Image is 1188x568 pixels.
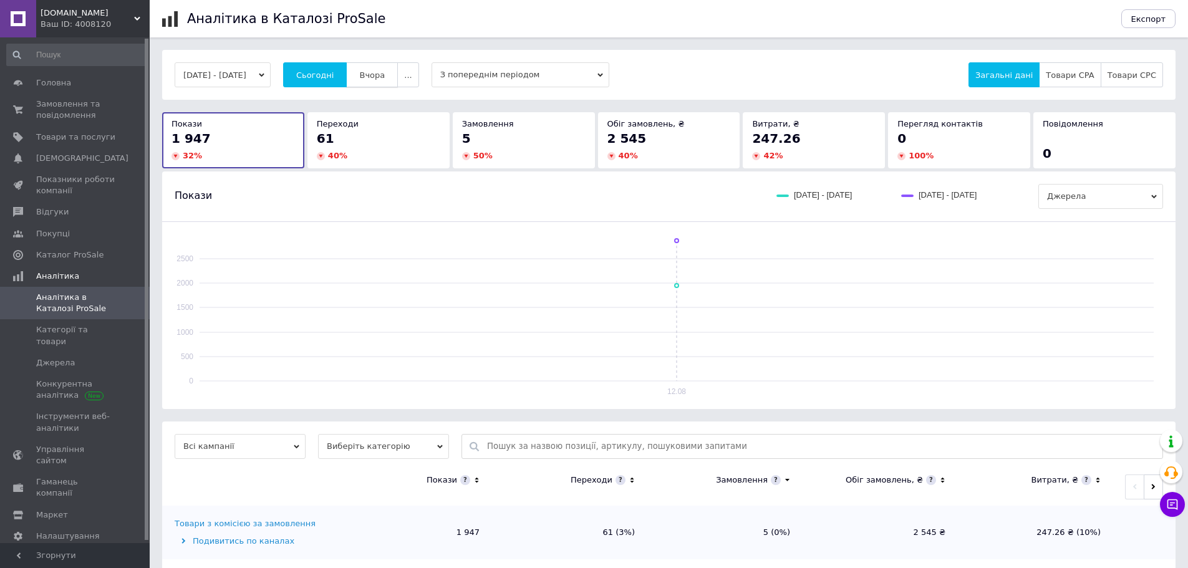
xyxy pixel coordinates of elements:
button: Товари CPA [1039,62,1101,87]
span: Покази [175,189,212,203]
span: 247.26 [752,131,800,146]
span: Показники роботи компанії [36,174,115,196]
td: 247.26 ₴ (10%) [958,506,1113,559]
h1: Аналітика в Каталозі ProSale [187,11,385,26]
span: Переходи [317,119,359,128]
button: Чат з покупцем [1160,492,1185,517]
span: Налаштування [36,531,100,542]
span: 40 % [328,151,347,160]
span: Сьогодні [296,70,334,80]
span: 32 % [183,151,202,160]
span: Джерела [36,357,75,368]
span: Покази [171,119,202,128]
span: 42 % [763,151,783,160]
text: 2000 [176,279,193,287]
span: AvtoObrij.prom.ua [41,7,134,19]
span: 0 [1043,146,1051,161]
div: Замовлення [716,474,768,486]
div: Обіг замовлень, ₴ [846,474,923,486]
div: Ваш ID: 4008120 [41,19,150,30]
td: 61 (3%) [492,506,647,559]
span: Повідомлення [1043,119,1103,128]
span: Головна [36,77,71,89]
text: 12.08 [667,387,686,396]
span: Гаманець компанії [36,476,115,499]
div: Подивитись по каналах [175,536,334,547]
span: Перегляд контактів [897,119,983,128]
text: 1500 [176,303,193,312]
span: Вчора [359,70,385,80]
td: 1 947 [337,506,492,559]
td: 5 (0%) [647,506,803,559]
div: Витрати, ₴ [1031,474,1078,486]
text: 2500 [176,254,193,263]
input: Пошук за назвою позиції, артикулу, пошуковими запитами [487,435,1156,458]
span: Управління сайтом [36,444,115,466]
button: Сьогодні [283,62,347,87]
span: Замовлення та повідомлення [36,99,115,121]
span: 0 [897,131,906,146]
button: [DATE] - [DATE] [175,62,271,87]
span: 1 947 [171,131,211,146]
span: Виберіть категорію [318,434,449,459]
span: 100 % [909,151,934,160]
button: ... [397,62,418,87]
input: Пошук [6,44,147,66]
span: Товари CPA [1046,70,1094,80]
span: 50 % [473,151,493,160]
span: Загальні дані [975,70,1033,80]
span: Відгуки [36,206,69,218]
span: Обіг замовлень, ₴ [607,119,685,128]
span: Витрати, ₴ [752,119,799,128]
span: З попереднім періодом [432,62,609,87]
div: Товари з комісією за замовлення [175,518,316,529]
span: Категорії та товари [36,324,115,347]
span: Товари CPC [1108,70,1156,80]
span: Маркет [36,509,68,521]
span: 61 [317,131,334,146]
div: Покази [427,474,457,486]
span: Джерела [1038,184,1163,209]
span: 40 % [619,151,638,160]
span: Замовлення [462,119,514,128]
span: ... [404,70,412,80]
div: Переходи [571,474,612,486]
span: Всі кампанії [175,434,306,459]
text: 1000 [176,328,193,337]
td: 2 545 ₴ [803,506,958,559]
span: Експорт [1131,14,1166,24]
span: Товари та послуги [36,132,115,143]
span: Аналітика в Каталозі ProSale [36,292,115,314]
span: Конкурентна аналітика [36,378,115,401]
span: 2 545 [607,131,647,146]
span: Каталог ProSale [36,249,104,261]
span: Інструменти веб-аналітики [36,411,115,433]
span: [DEMOGRAPHIC_DATA] [36,153,128,164]
span: Покупці [36,228,70,239]
button: Загальні дані [968,62,1040,87]
button: Товари CPC [1101,62,1163,87]
button: Вчора [346,62,398,87]
text: 0 [189,377,193,385]
span: Аналітика [36,271,79,282]
text: 500 [181,352,193,361]
button: Експорт [1121,9,1176,28]
span: 5 [462,131,471,146]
